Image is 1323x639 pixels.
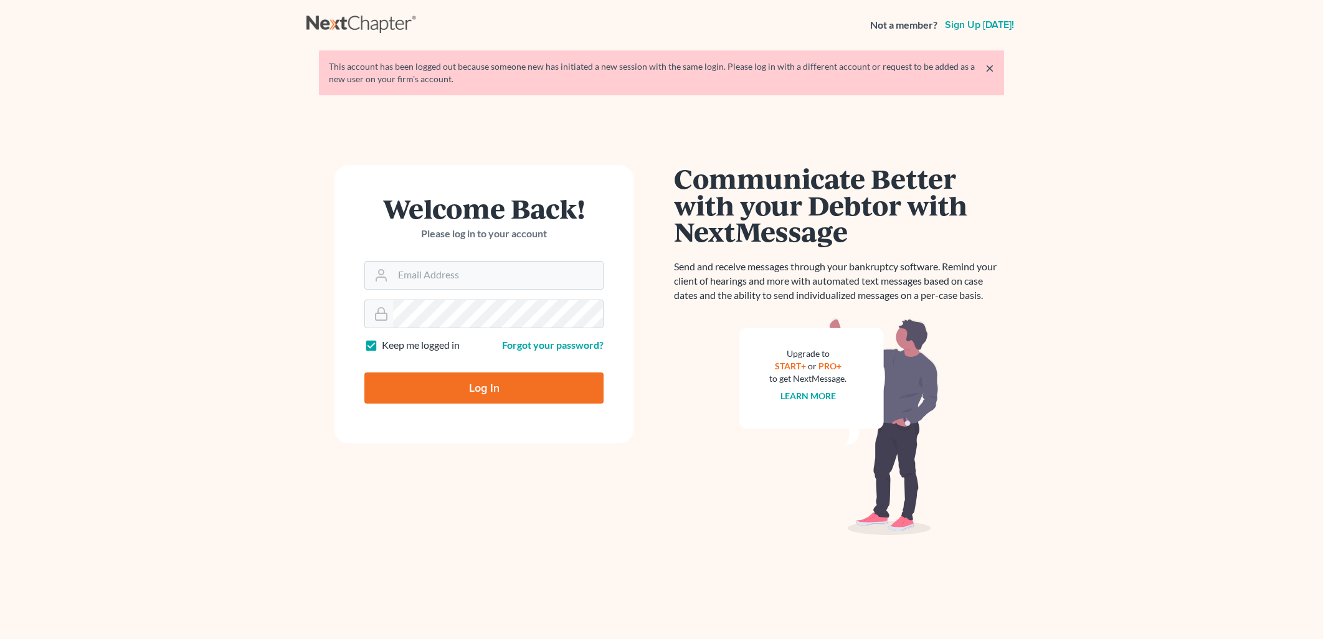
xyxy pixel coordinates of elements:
[393,262,603,289] input: Email Address
[985,60,994,75] a: ×
[329,60,994,85] div: This account has been logged out because someone new has initiated a new session with the same lo...
[364,195,604,222] h1: Welcome Back!
[674,260,1004,303] p: Send and receive messages through your bankruptcy software. Remind your client of hearings and mo...
[870,18,937,32] strong: Not a member?
[818,361,842,371] a: PRO+
[808,361,817,371] span: or
[364,227,604,241] p: Please log in to your account
[780,391,836,401] a: Learn more
[364,372,604,404] input: Log In
[942,20,1017,30] a: Sign up [DATE]!
[674,165,1004,245] h1: Communicate Better with your Debtor with NextMessage
[739,318,939,536] img: nextmessage_bg-59042aed3d76b12b5cd301f8e5b87938c9018125f34e5fa2b7a6b67550977c72.svg
[769,348,846,360] div: Upgrade to
[502,339,604,351] a: Forgot your password?
[382,338,460,353] label: Keep me logged in
[775,361,806,371] a: START+
[769,372,846,385] div: to get NextMessage.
